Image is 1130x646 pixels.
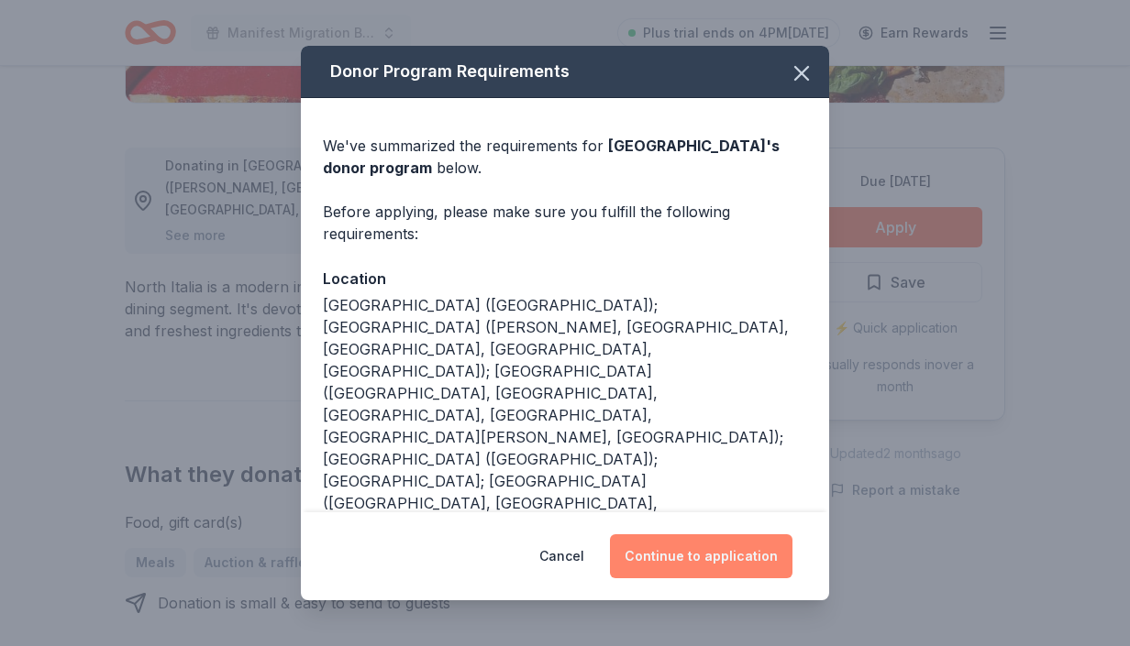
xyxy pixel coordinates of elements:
div: Location [323,267,807,290]
div: Before applying, please make sure you fulfill the following requirements: [323,201,807,245]
div: We've summarized the requirements for below. [323,135,807,179]
div: Donor Program Requirements [301,46,829,98]
button: Cancel [539,534,584,578]
button: Continue to application [610,534,792,578]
